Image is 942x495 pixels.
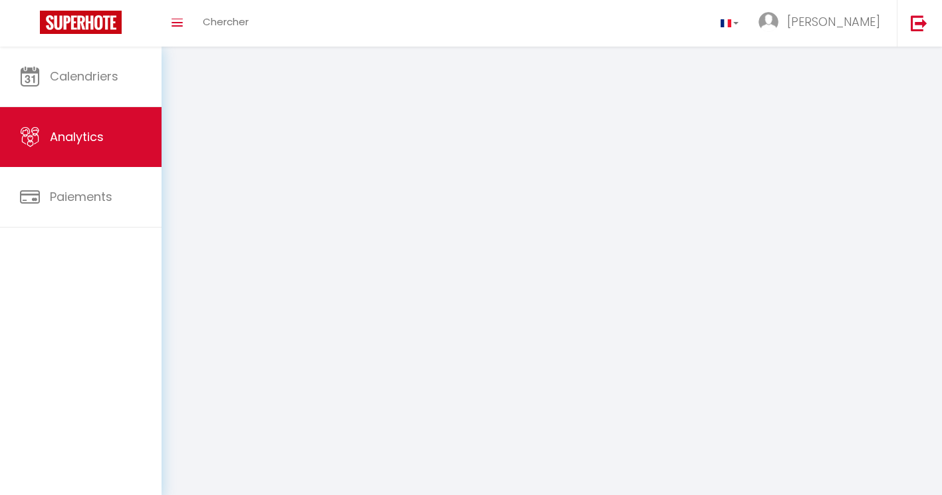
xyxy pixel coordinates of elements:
span: Chercher [203,15,249,29]
span: Calendriers [50,68,118,84]
span: Paiements [50,188,112,205]
span: [PERSON_NAME] [787,13,880,30]
img: ... [759,12,778,32]
img: logout [911,15,927,31]
span: Analytics [50,128,104,145]
img: Super Booking [40,11,122,34]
